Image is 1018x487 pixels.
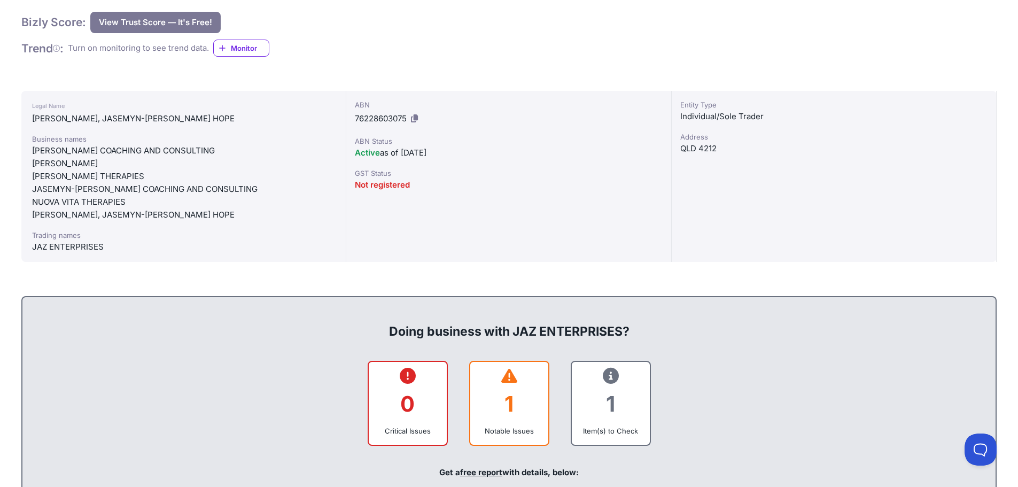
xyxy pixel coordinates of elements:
div: Legal Name [32,99,335,112]
div: [PERSON_NAME], JASEMYN-[PERSON_NAME] HOPE [32,112,335,125]
div: JASEMYN-[PERSON_NAME] COACHING AND CONSULTING [32,183,335,196]
a: Monitor [213,40,269,57]
div: Trading names [32,230,335,241]
div: 0 [377,382,438,426]
div: Turn on monitoring to see trend data. [68,42,209,55]
div: QLD 4212 [680,142,988,155]
div: Notable Issues [479,426,540,436]
span: Get a with details, below: [439,467,579,477]
button: View Trust Score — It's Free! [90,12,221,33]
div: ABN Status [355,136,662,146]
a: free report [460,467,502,477]
div: Business names [32,134,335,144]
div: [PERSON_NAME], JASEMYN-[PERSON_NAME] HOPE [32,208,335,221]
h1: Trend : [21,41,64,56]
div: Critical Issues [377,426,438,436]
div: 1 [580,382,641,426]
iframe: Toggle Customer Support [965,434,997,466]
span: Not registered [355,180,410,190]
div: Item(s) to Check [580,426,641,436]
div: Address [680,132,988,142]
div: [PERSON_NAME] THERAPIES [32,170,335,183]
span: Monitor [231,43,269,53]
div: [PERSON_NAME] COACHING AND CONSULTING [32,144,335,157]
h1: Bizly Score: [21,15,86,29]
div: as of [DATE] [355,146,662,159]
div: JAZ ENTERPRISES [32,241,335,253]
span: 76228603075 [355,113,407,123]
div: NUOVA VITA THERAPIES [32,196,335,208]
div: [PERSON_NAME] [32,157,335,170]
div: GST Status [355,168,662,179]
div: Doing business with JAZ ENTERPRISES? [33,306,985,340]
div: Entity Type [680,99,988,110]
span: Active [355,148,380,158]
div: Individual/Sole Trader [680,110,988,123]
div: ABN [355,99,662,110]
div: 1 [479,382,540,426]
